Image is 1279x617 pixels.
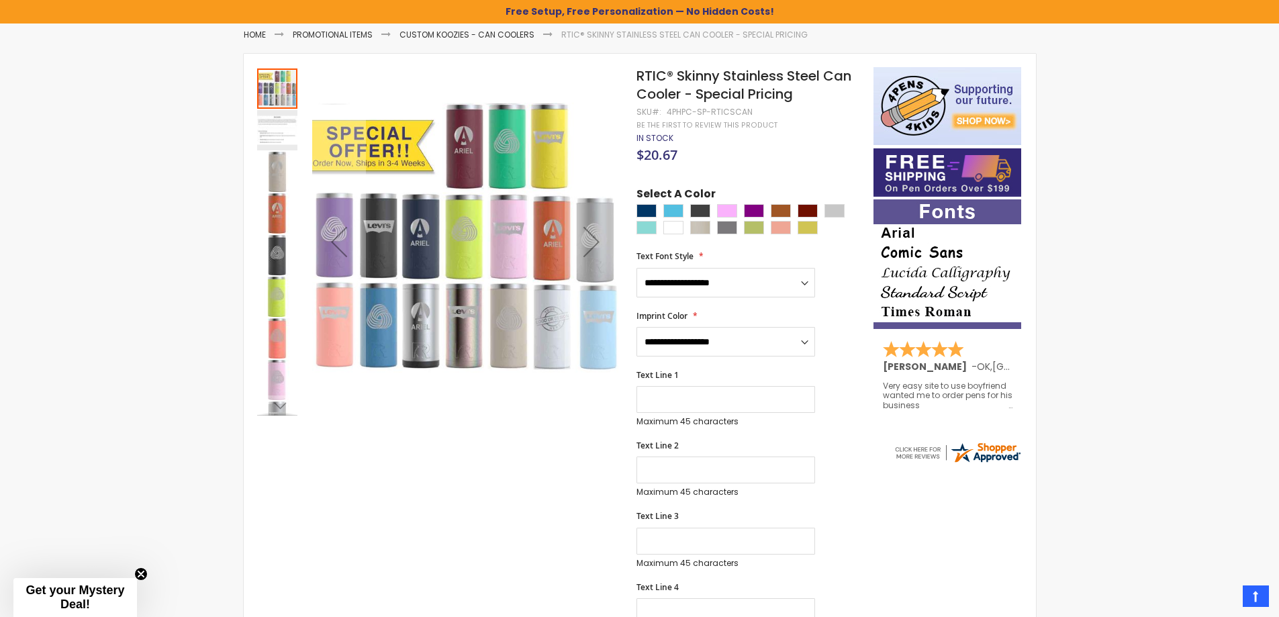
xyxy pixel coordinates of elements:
[399,29,534,40] a: Custom Koozies - Can Coolers
[257,109,299,150] div: RTIC® Skinny Stainless Steel Can Cooler - Special Pricing
[824,204,845,218] div: Silver
[636,310,688,322] span: Imprint Color
[663,204,683,218] div: Ice Blue
[257,67,299,109] div: RTIC® Skinny Stainless Steel Can Cooler - Special Pricing
[636,581,679,593] span: Text Line 4
[663,221,683,234] div: White
[257,318,297,359] img: RTIC® Skinny Stainless Steel Can Cooler - Special Pricing
[744,221,764,234] div: Citrus
[257,116,297,145] img: RTIC® Skinny Stainless Steel Can Cooler - Special Pricing
[565,67,618,416] div: Next
[257,152,297,192] img: RTIC® Skinny Stainless Steel Can Cooler - Special Pricing
[312,67,366,416] div: Previous
[134,567,148,581] button: Close teaser
[873,148,1021,197] img: Free shipping on orders over $199
[893,440,1022,465] img: 4pens.com widget logo
[636,369,679,381] span: Text Line 1
[977,360,990,373] span: OK
[293,29,373,40] a: Promotional Items
[636,250,694,262] span: Text Font Style
[257,395,297,416] div: Next
[26,583,124,611] span: Get your Mystery Deal!
[257,235,297,275] img: RTIC® Skinny Stainless Steel Can Cooler - Special Pricing
[636,510,679,522] span: Text Line 3
[883,381,1013,410] div: Very easy site to use boyfriend wanted me to order pens for his business
[13,578,137,617] div: Get your Mystery Deal!Close teaser
[636,221,657,234] div: Mint
[667,107,753,117] div: 4PHPC-SP-RTICSCAN
[636,204,657,218] div: Navy Blue
[257,277,297,317] img: RTIC® Skinny Stainless Steel Can Cooler - Special Pricing
[244,29,266,40] a: Home
[257,317,299,359] div: RTIC® Skinny Stainless Steel Can Cooler - Special Pricing
[561,30,808,40] li: RTIC® Skinny Stainless Steel Can Cooler - Special Pricing
[257,359,299,400] div: RTIC® Skinny Stainless Steel Can Cooler - Special Pricing
[771,221,791,234] div: Coral
[636,487,815,497] p: Maximum 45 characters
[893,456,1022,467] a: 4pens.com certificate URL
[636,416,815,427] p: Maximum 45 characters
[636,187,716,205] span: Select A Color
[798,221,818,234] div: Sunflower
[1168,581,1279,617] iframe: Google Customer Reviews
[798,204,818,218] div: Maroon
[636,120,777,130] a: Be the first to review this product
[873,199,1021,329] img: font-personalization-examples
[690,221,710,234] div: Beach
[636,106,661,117] strong: SKU
[972,360,1091,373] span: - ,
[257,234,299,275] div: RTIC® Skinny Stainless Steel Can Cooler - Special Pricing
[717,221,737,234] div: Graphite
[771,204,791,218] div: Burnt Orange
[257,275,299,317] div: RTIC® Skinny Stainless Steel Can Cooler - Special Pricing
[744,204,764,218] div: Purple
[636,66,851,103] span: RTIC® Skinny Stainless Steel Can Cooler - Special Pricing
[873,67,1021,145] img: 4pens 4 kids
[992,360,1091,373] span: [GEOGRAPHIC_DATA]
[717,204,737,218] div: Light Pink
[636,132,673,144] span: In stock
[257,193,297,234] img: RTIC® Skinny Stainless Steel Can Cooler - Special Pricing
[690,204,710,218] div: Grey Charcoal
[312,87,619,393] img: RTIC® Skinny Stainless Steel Can Cooler - Special Pricing
[636,133,673,144] div: Availability
[257,192,299,234] div: RTIC® Skinny Stainless Steel Can Cooler - Special Pricing
[883,360,972,373] span: [PERSON_NAME]
[636,558,815,569] p: Maximum 45 characters
[636,146,677,164] span: $20.67
[636,440,679,451] span: Text Line 2
[257,360,297,400] img: RTIC® Skinny Stainless Steel Can Cooler - Special Pricing
[257,150,299,192] div: RTIC® Skinny Stainless Steel Can Cooler - Special Pricing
